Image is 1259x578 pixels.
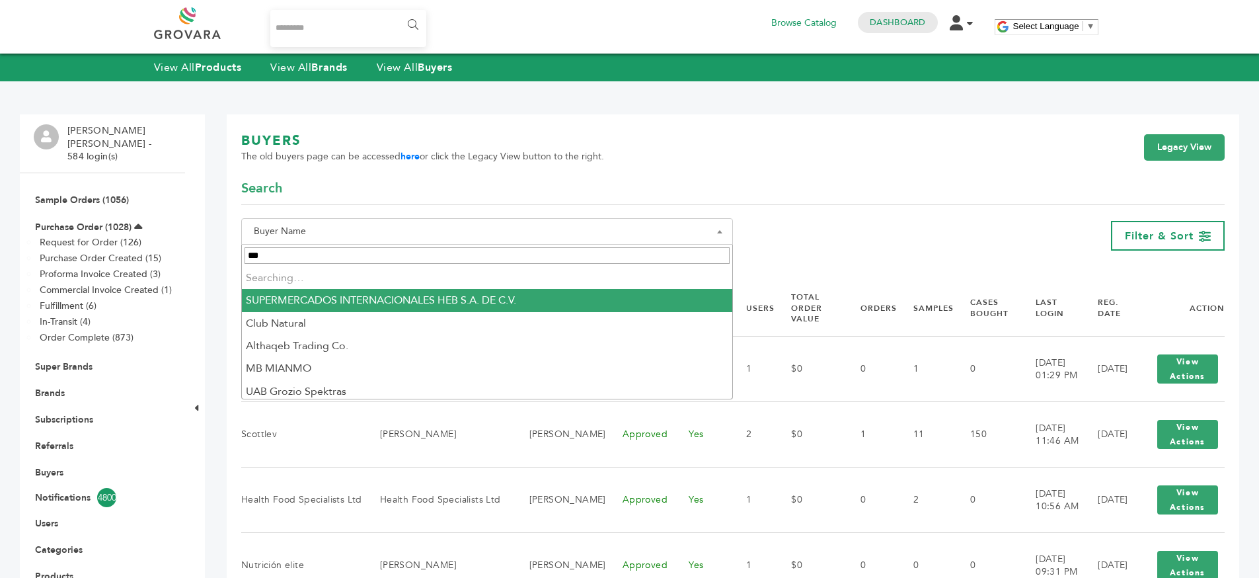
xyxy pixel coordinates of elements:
a: Subscriptions [35,413,93,426]
td: Health Food Specialists Ltd [241,468,363,533]
a: Categories [35,544,83,556]
span: Search [241,179,282,198]
a: Purchase Order Created (15) [40,252,161,265]
td: 2 [730,402,775,468]
td: Yes [672,402,730,468]
th: Action [1134,280,1225,337]
a: Referrals [35,440,73,452]
td: Approved [606,402,673,468]
li: Searching… [242,267,732,289]
a: Dashboard [870,17,925,28]
td: 1 [844,402,897,468]
a: Commercial Invoice Created (1) [40,284,172,296]
strong: Brands [311,60,347,75]
strong: Buyers [418,60,452,75]
th: Cases Bought [954,280,1019,337]
h1: BUYERS [241,132,604,150]
td: 1 [730,468,775,533]
a: Select Language​ [1013,21,1095,31]
span: Filter & Sort [1125,229,1194,243]
td: Yes [672,468,730,533]
li: MB MIANMO [242,357,732,380]
th: Samples [897,280,954,337]
strong: Products [195,60,241,75]
a: Purchase Order (1028) [35,221,132,233]
a: View AllBuyers [377,60,453,75]
a: here [401,150,420,163]
td: Health Food Specialists Ltd [363,468,513,533]
li: UAB Grozio Spektras [242,380,732,403]
a: Super Brands [35,360,93,373]
td: [DATE] [1081,337,1133,402]
td: [DATE] [1081,402,1133,468]
td: $0 [775,468,844,533]
a: In-Transit (4) [40,315,91,328]
td: $0 [775,402,844,468]
button: View Actions [1157,354,1218,384]
td: Approved [606,468,673,533]
a: View AllBrands [270,60,348,75]
li: [PERSON_NAME] [PERSON_NAME] - 584 login(s) [67,124,182,163]
span: Buyer Name [248,222,726,241]
span: Select Language [1013,21,1079,31]
a: Proforma Invoice Created (3) [40,268,161,280]
td: Scottlev [241,402,363,468]
td: 0 [844,468,897,533]
th: Total Order Value [775,280,844,337]
td: [PERSON_NAME] [513,468,606,533]
a: Buyers [35,466,63,479]
input: Search [245,247,730,264]
img: profile.png [34,124,59,149]
a: Notifications4800 [35,488,170,507]
td: [PERSON_NAME] [513,402,606,468]
td: [DATE] 11:46 AM [1019,402,1081,468]
li: Althaqeb Trading Co. [242,335,732,357]
td: [PERSON_NAME] [363,402,513,468]
th: Orders [844,280,897,337]
a: Browse Catalog [771,16,837,30]
a: Request for Order (126) [40,236,141,249]
li: SUPERMERCADOS INTERNACIONALES HEB S.A. DE C.V. [242,289,732,311]
span: Buyer Name [241,218,733,245]
a: Brands [35,387,65,399]
a: Fulfillment (6) [40,300,96,312]
input: Search... [270,10,427,47]
li: Club Natural [242,312,732,335]
td: [DATE] 10:56 AM [1019,468,1081,533]
th: Reg. Date [1081,280,1133,337]
td: 1 [897,337,954,402]
td: $0 [775,337,844,402]
a: Order Complete (873) [40,331,134,344]
span: The old buyers page can be accessed or click the Legacy View button to the right. [241,150,604,163]
button: View Actions [1157,485,1218,515]
td: 11 [897,402,954,468]
td: 2 [897,468,954,533]
td: [DATE] 01:29 PM [1019,337,1081,402]
a: View AllProducts [154,60,242,75]
th: Users [730,280,775,337]
td: 1 [730,337,775,402]
a: Legacy View [1144,134,1225,161]
td: 0 [954,337,1019,402]
span: ▼ [1087,21,1095,31]
th: Last Login [1019,280,1081,337]
td: [DATE] [1081,468,1133,533]
span: 4800 [97,488,116,507]
td: 0 [954,468,1019,533]
td: 150 [954,402,1019,468]
td: 0 [844,337,897,402]
a: Sample Orders (1056) [35,194,129,206]
button: View Actions [1157,420,1218,449]
a: Users [35,517,58,530]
